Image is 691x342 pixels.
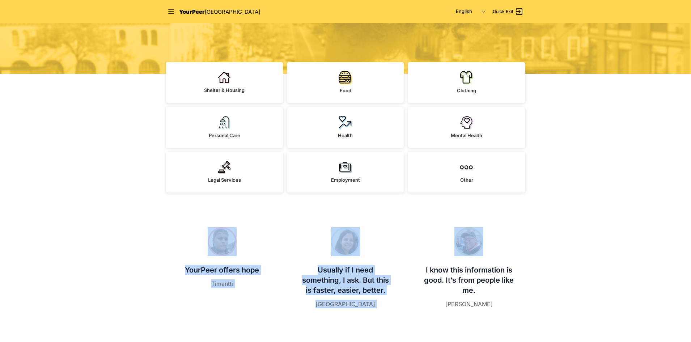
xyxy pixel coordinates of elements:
span: YourPeer offers hope [185,266,259,274]
a: Personal Care [166,107,283,148]
a: Food [287,62,404,103]
a: Mental Health [408,107,525,148]
span: Health [338,132,353,138]
span: Employment [331,177,360,183]
span: Shelter & Housing [204,87,245,93]
figcaption: [GEOGRAPHIC_DATA] [300,300,391,308]
span: YourPeer [179,8,205,15]
span: Other [460,177,473,183]
span: Clothing [457,88,476,93]
a: Clothing [408,62,525,103]
span: Food [340,88,351,93]
figcaption: Timantti [176,279,268,288]
span: Mental Health [451,132,482,138]
figcaption: [PERSON_NAME] [423,300,515,308]
a: Employment [287,152,404,193]
a: Quick Exit [493,7,523,16]
span: I know this information is good. It’s from people like me. [424,266,514,295]
span: Personal Care [209,132,240,138]
span: Quick Exit [493,9,513,14]
a: YourPeer[GEOGRAPHIC_DATA] [179,7,260,16]
span: Usually if I need something, I ask. But this is faster, easier, better. [302,266,389,295]
span: Legal Services [208,177,241,183]
a: Other [408,152,525,193]
a: Shelter & Housing [166,62,283,103]
span: [GEOGRAPHIC_DATA] [205,8,260,15]
a: Health [287,107,404,148]
a: Legal Services [166,152,283,193]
